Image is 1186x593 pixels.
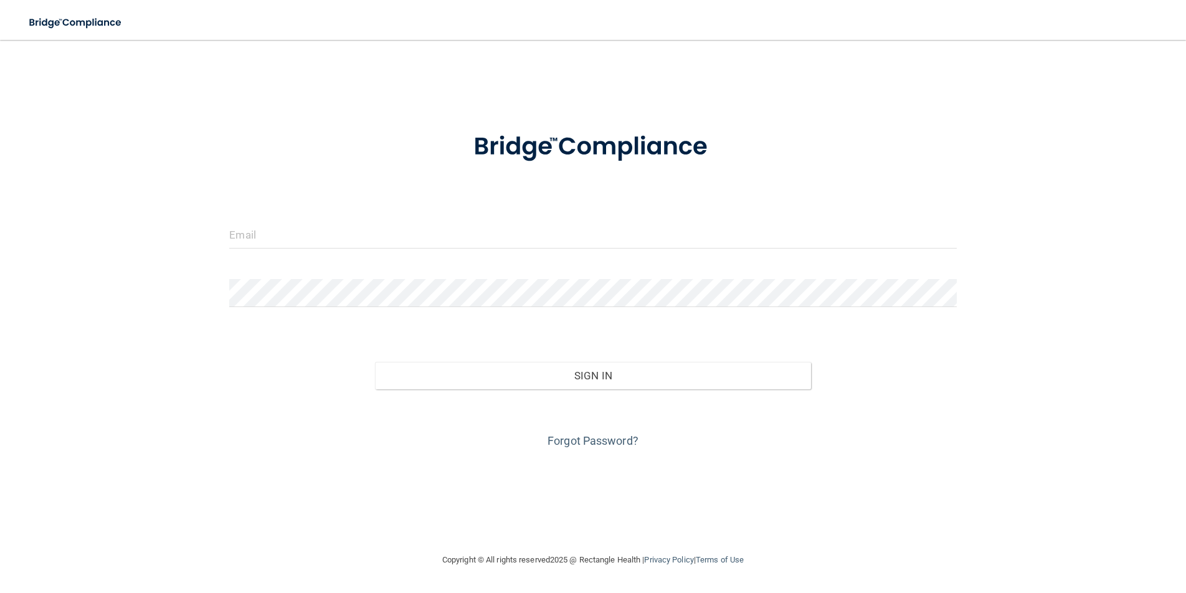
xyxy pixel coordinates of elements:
img: bridge_compliance_login_screen.278c3ca4.svg [448,115,738,179]
a: Privacy Policy [644,555,693,564]
a: Forgot Password? [548,434,638,447]
div: Copyright © All rights reserved 2025 @ Rectangle Health | | [366,540,820,580]
input: Email [229,221,956,249]
a: Terms of Use [696,555,744,564]
button: Sign In [375,362,811,389]
img: bridge_compliance_login_screen.278c3ca4.svg [19,10,133,36]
